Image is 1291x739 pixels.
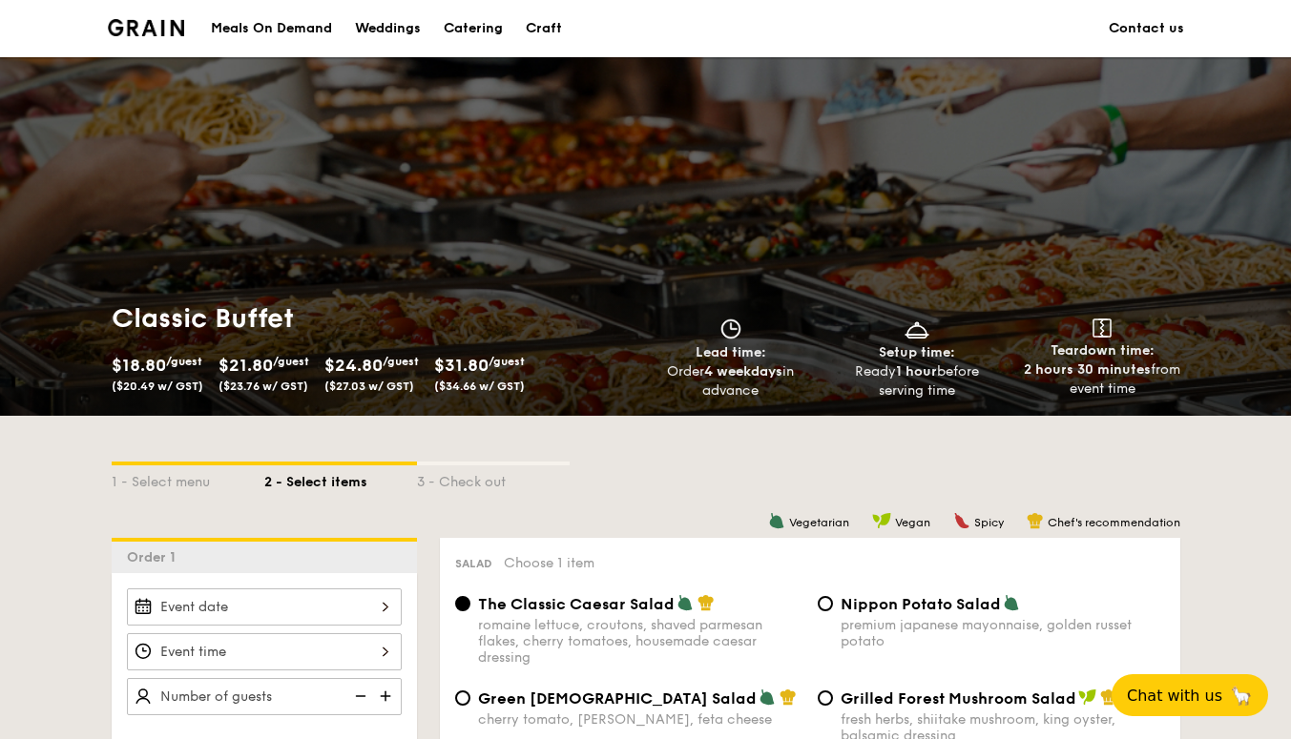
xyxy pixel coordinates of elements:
[974,516,1004,529] span: Spicy
[219,380,308,393] span: ($23.76 w/ GST)
[455,690,470,706] input: Green [DEMOGRAPHIC_DATA] Saladcherry tomato, [PERSON_NAME], feta cheese
[383,355,419,368] span: /guest
[818,690,833,706] input: Grilled Forest Mushroom Saladfresh herbs, shiitake mushroom, king oyster, balsamic dressing
[264,465,417,492] div: 2 - Select items
[1093,318,1112,338] img: icon-teardown.65201eee.svg
[717,318,745,339] img: icon-clock.2db775ea.svg
[696,344,766,360] span: Lead time:
[373,678,402,714] img: icon-add.58712e84.svg
[872,512,891,529] img: icon-vegan.f8ff3823.svg
[112,355,166,376] span: $18.80
[841,617,1165,649] div: premium japanese mayonnaise, golden russet potato
[1017,360,1188,399] div: from event time
[112,380,203,393] span: ($20.49 w/ GST)
[219,355,273,376] span: $21.80
[1027,512,1044,529] img: icon-chef-hat.a58ddaea.svg
[344,678,373,714] img: icon-reduce.1d2dbef1.svg
[127,633,402,670] input: Event time
[108,19,185,36] img: Grain
[1024,361,1151,378] strong: 2 hours 30 minutes
[831,362,1002,400] div: Ready before serving time
[698,594,715,611] img: icon-chef-hat.a58ddaea.svg
[759,688,776,706] img: icon-vegetarian.fe4039eb.svg
[789,516,849,529] span: Vegetarian
[1078,688,1097,706] img: icon-vegan.f8ff3823.svg
[108,19,185,36] a: Logotype
[1127,687,1222,705] span: Chat with us
[455,596,470,611] input: The Classic Caesar Saladromaine lettuce, croutons, shaved parmesan flakes, cherry tomatoes, house...
[768,512,785,529] img: icon-vegetarian.fe4039eb.svg
[127,549,183,565] span: Order 1
[677,594,694,611] img: icon-vegetarian.fe4039eb.svg
[1003,594,1020,611] img: icon-vegetarian.fe4039eb.svg
[646,362,817,400] div: Order in advance
[166,355,202,368] span: /guest
[127,588,402,626] input: Event date
[953,512,970,529] img: icon-spicy.37a8142b.svg
[841,689,1076,708] span: Grilled Forest Mushroom Salad
[434,355,489,376] span: $31.80
[324,380,414,393] span: ($27.03 w/ GST)
[273,355,309,368] span: /guest
[112,465,264,492] div: 1 - Select menu
[896,363,937,380] strong: 1 hour
[324,355,383,376] span: $24.80
[455,557,492,570] span: Salad
[1112,674,1268,716] button: Chat with us🦙
[704,363,782,380] strong: 4 weekdays
[1048,516,1180,529] span: Chef's recommendation
[112,301,638,336] h1: Classic Buffet
[478,689,757,708] span: Green [DEMOGRAPHIC_DATA] Salad
[434,380,525,393] span: ($34.66 w/ GST)
[478,711,802,728] div: cherry tomato, [PERSON_NAME], feta cheese
[780,688,797,706] img: icon-chef-hat.a58ddaea.svg
[478,617,802,666] div: romaine lettuce, croutons, shaved parmesan flakes, cherry tomatoes, housemade caesar dressing
[504,555,594,571] span: Choose 1 item
[1100,688,1117,706] img: icon-chef-hat.a58ddaea.svg
[895,516,930,529] span: Vegan
[489,355,525,368] span: /guest
[478,595,675,613] span: The Classic Caesar Salad
[841,595,1001,613] span: Nippon Potato Salad
[1051,342,1155,359] span: Teardown time:
[417,465,570,492] div: 3 - Check out
[903,318,931,339] img: icon-dish.430c3a2e.svg
[818,596,833,611] input: Nippon Potato Saladpremium japanese mayonnaise, golden russet potato
[879,344,955,360] span: Setup time:
[127,678,402,715] input: Number of guests
[1230,685,1253,707] span: 🦙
